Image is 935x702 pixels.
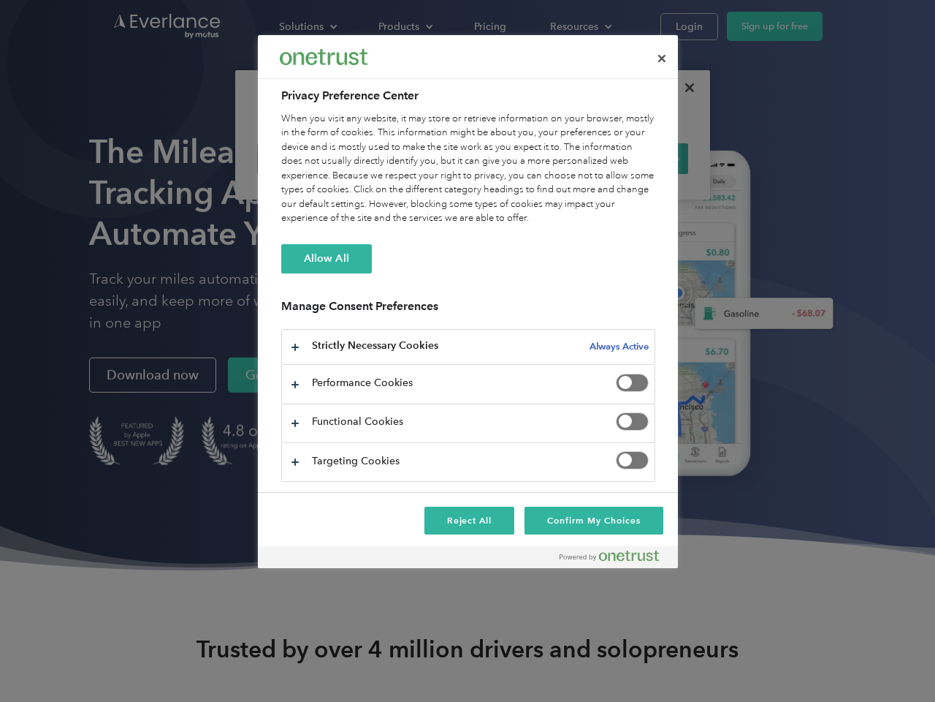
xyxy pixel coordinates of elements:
[424,507,515,535] button: Reject All
[646,42,678,75] button: Close
[281,299,655,322] h3: Manage Consent Preferences
[281,244,372,273] button: Allow All
[560,550,671,568] a: Powered by OneTrust Opens in a new Tab
[258,35,678,568] div: Preference center
[280,42,367,72] div: Everlance
[258,35,678,568] div: Privacy Preference Center
[280,49,367,64] img: Everlance
[281,87,655,105] h2: Privacy Preference Center
[281,112,655,226] div: When you visit any website, it may store or retrieve information on your browser, mostly in the f...
[524,507,663,535] button: Confirm My Choices
[560,550,659,562] img: Powered by OneTrust Opens in a new Tab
